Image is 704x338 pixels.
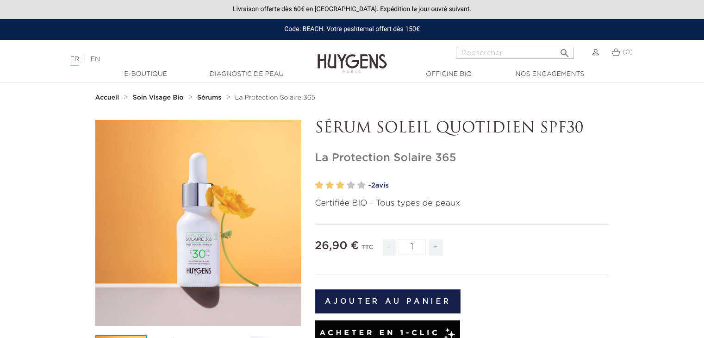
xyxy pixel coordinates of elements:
label: 3 [336,179,344,192]
a: La Protection Solaire 365 [235,94,315,101]
a: Nos engagements [504,69,596,79]
a: FR [70,56,79,66]
label: 2 [325,179,334,192]
a: E-Boutique [100,69,192,79]
strong: Accueil [95,94,119,101]
label: 1 [315,179,324,192]
input: Rechercher [456,47,574,59]
strong: Soin Visage Bio [133,94,184,101]
p: Certifiée BIO - Tous types de peaux [315,197,609,210]
h1: La Protection Solaire 365 [315,151,609,165]
a: -2avis [368,179,609,193]
span: 2 [371,182,375,189]
input: Quantité [398,239,426,255]
strong: Sérums [197,94,221,101]
span: + [429,239,443,256]
a: Soin Visage Bio [133,94,186,101]
p: SÉRUM SOLEIL QUOTIDIEN SPF30 [315,120,609,138]
a: Accueil [95,94,121,101]
a: EN [91,56,100,63]
a: Diagnostic de peau [200,69,293,79]
span: - [383,239,396,256]
div: | [66,54,287,65]
span: (0) [623,49,633,56]
i:  [559,45,570,56]
div: TTC [361,238,373,263]
label: 5 [357,179,366,192]
span: 26,90 € [315,240,359,251]
button: Ajouter au panier [315,289,461,313]
img: Huygens [318,39,387,75]
label: 4 [347,179,355,192]
button:  [556,44,573,56]
a: Officine Bio [403,69,495,79]
a: Sérums [197,94,224,101]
